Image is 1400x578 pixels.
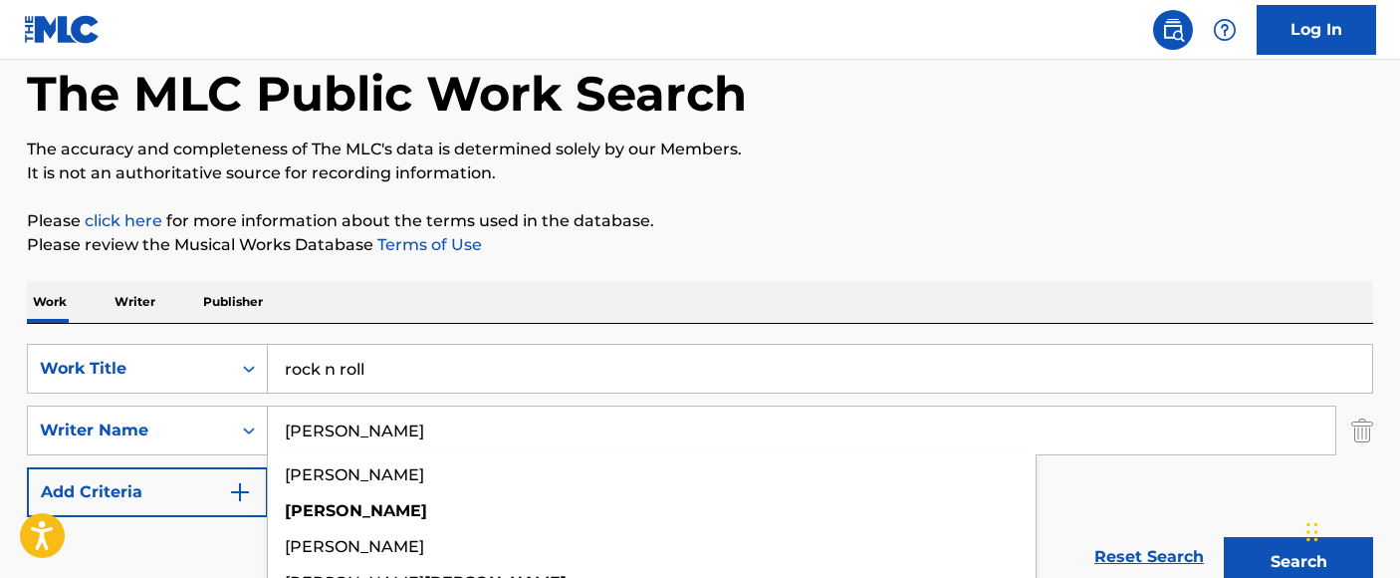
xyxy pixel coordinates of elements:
strong: [PERSON_NAME] [285,501,427,520]
p: Writer [109,281,161,323]
button: Add Criteria [27,467,268,517]
a: Terms of Use [373,235,482,254]
p: It is not an authoritative source for recording information. [27,161,1373,185]
div: Work Title [40,357,219,381]
p: Please for more information about the terms used in the database. [27,209,1373,233]
img: search [1161,18,1185,42]
img: help [1213,18,1237,42]
span: [PERSON_NAME] [285,537,424,556]
iframe: Chat Widget [1300,482,1400,578]
p: Publisher [197,281,269,323]
h1: The MLC Public Work Search [27,64,747,124]
p: Please review the Musical Works Database [27,233,1373,257]
a: Public Search [1153,10,1193,50]
img: 9d2ae6d4665cec9f34b9.svg [228,480,252,504]
p: Work [27,281,73,323]
div: Help [1205,10,1245,50]
img: MLC Logo [24,15,101,44]
p: The accuracy and completeness of The MLC's data is determined solely by our Members. [27,138,1373,161]
span: [PERSON_NAME] [285,465,424,484]
div: Writer Name [40,419,219,442]
div: Drag [1306,502,1318,562]
a: Log In [1257,5,1376,55]
a: click here [85,211,162,230]
img: Delete Criterion [1351,406,1373,455]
